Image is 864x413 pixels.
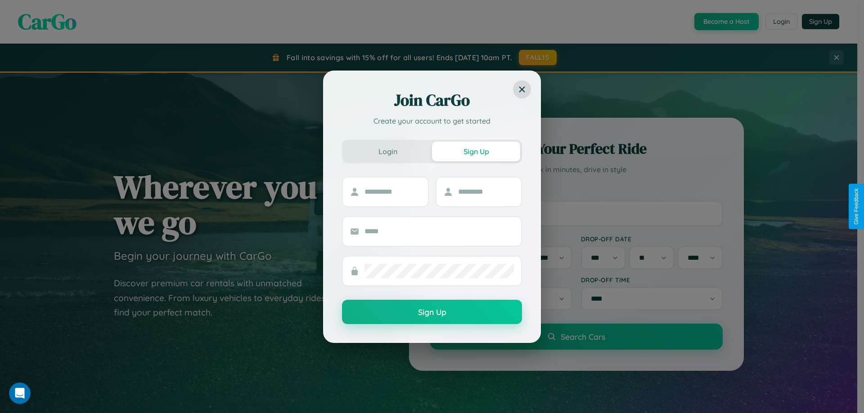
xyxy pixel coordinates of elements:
iframe: Intercom live chat [9,382,31,404]
button: Sign Up [342,300,522,324]
p: Create your account to get started [342,115,522,126]
h2: Join CarGo [342,89,522,111]
button: Login [344,142,432,161]
div: Give Feedback [853,188,859,225]
button: Sign Up [432,142,520,161]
